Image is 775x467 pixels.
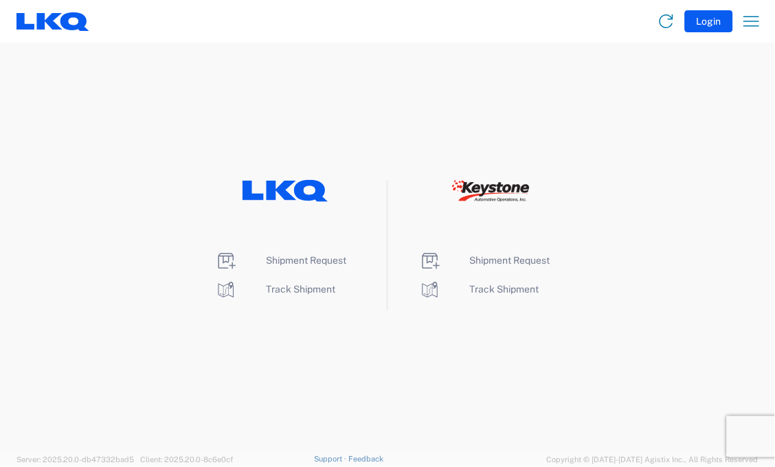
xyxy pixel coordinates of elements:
a: Shipment Request [419,255,550,266]
a: Track Shipment [419,284,539,295]
span: Shipment Request [266,255,346,266]
a: Track Shipment [215,284,335,295]
span: Copyright © [DATE]-[DATE] Agistix Inc., All Rights Reserved [547,454,759,466]
button: Login [685,10,733,32]
span: Shipment Request [470,255,550,266]
span: Server: 2025.20.0-db47332bad5 [16,456,134,464]
span: Track Shipment [470,284,539,295]
a: Shipment Request [215,255,346,266]
span: Track Shipment [266,284,335,295]
a: Feedback [348,455,383,464]
span: Client: 2025.20.0-8c6e0cf [140,456,233,464]
a: Support [315,455,349,464]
